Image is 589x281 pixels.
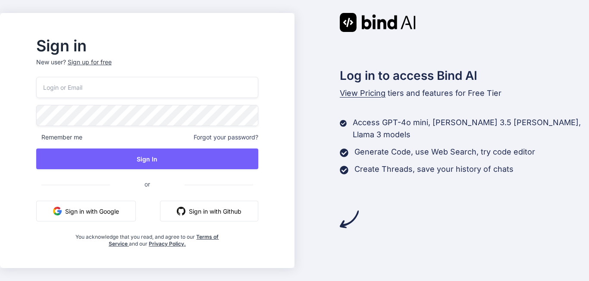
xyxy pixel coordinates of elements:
[340,66,589,85] h2: Log in to access Bind AI
[36,77,258,98] input: Login or Email
[353,117,589,141] p: Access GPT-4o mini, [PERSON_NAME] 3.5 [PERSON_NAME], Llama 3 models
[177,207,185,215] img: github
[340,210,359,229] img: arrow
[340,87,589,99] p: tiers and features for Free Tier
[36,148,258,169] button: Sign In
[109,234,219,247] a: Terms of Service
[36,58,258,77] p: New user?
[110,174,185,195] span: or
[53,207,62,215] img: google
[340,13,416,32] img: Bind AI logo
[354,163,514,175] p: Create Threads, save your history of chats
[149,240,186,247] a: Privacy Policy.
[36,39,258,53] h2: Sign in
[354,146,535,158] p: Generate Code, use Web Search, try code editor
[73,228,222,247] div: You acknowledge that you read, and agree to our and our
[194,133,258,142] span: Forgot your password?
[36,201,136,221] button: Sign in with Google
[68,58,112,66] div: Sign up for free
[160,201,258,221] button: Sign in with Github
[340,88,385,98] span: View Pricing
[36,133,82,142] span: Remember me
